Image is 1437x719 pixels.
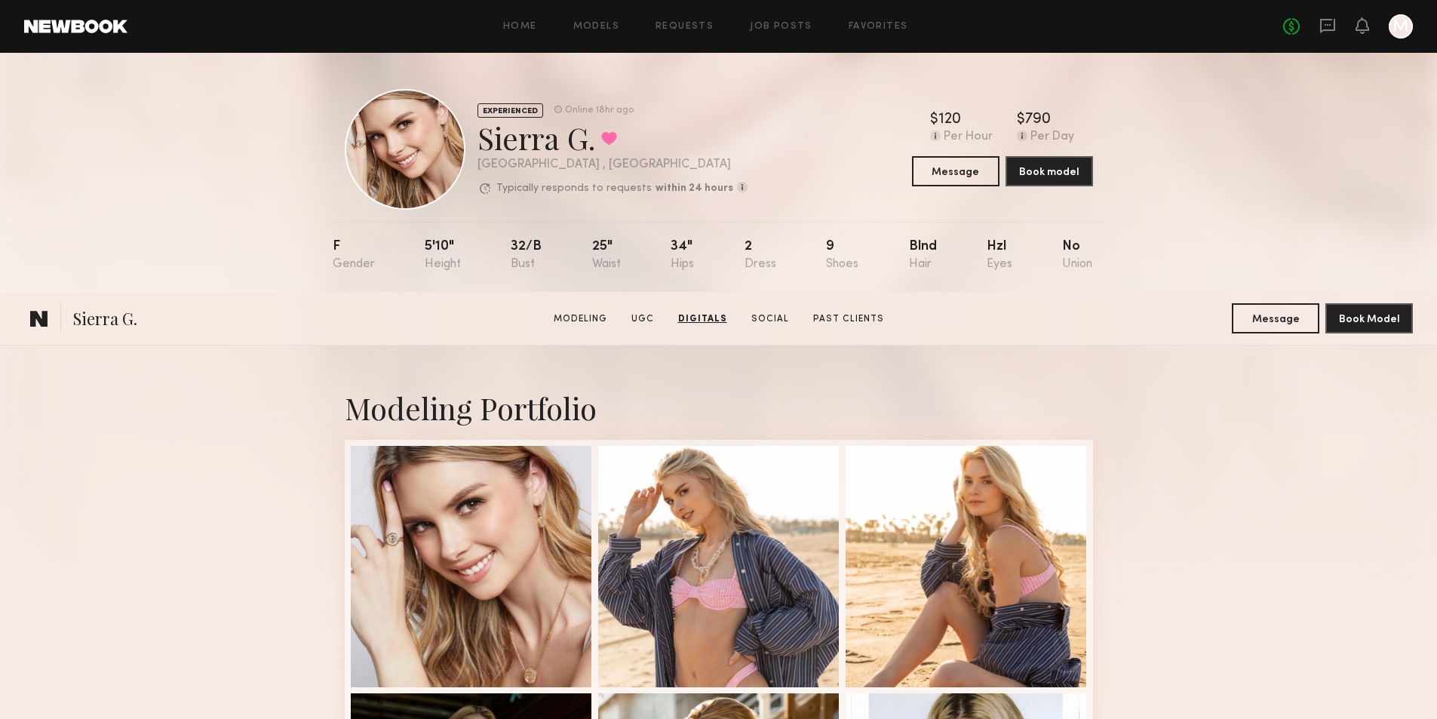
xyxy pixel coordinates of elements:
div: 790 [1025,112,1051,128]
a: UGC [625,312,660,326]
a: Home [503,22,537,32]
div: 2 [745,240,776,271]
a: Social [745,312,795,326]
b: within 24 hours [656,183,733,194]
a: Favorites [849,22,908,32]
span: Sierra G. [73,307,137,333]
div: 120 [938,112,961,128]
div: Sierra G. [477,118,748,158]
div: 34" [671,240,694,271]
div: Hzl [987,240,1012,271]
div: Modeling Portfolio [345,388,1093,428]
div: Per Day [1030,131,1074,144]
a: M [1389,14,1413,38]
button: Message [912,156,999,186]
div: $ [1017,112,1025,128]
button: Book model [1006,156,1093,186]
a: Models [573,22,619,32]
div: Online 18hr ago [565,106,634,115]
div: 32/b [511,240,542,271]
div: [GEOGRAPHIC_DATA] , [GEOGRAPHIC_DATA] [477,158,748,171]
button: Message [1232,303,1319,333]
div: Blnd [909,240,937,271]
a: Digitals [672,312,733,326]
div: Per Hour [944,131,993,144]
div: 25" [592,240,621,271]
a: Modeling [548,312,613,326]
a: Requests [656,22,714,32]
div: F [333,240,375,271]
div: EXPERIENCED [477,103,543,118]
a: Past Clients [807,312,890,326]
div: 9 [826,240,858,271]
a: Job Posts [750,22,812,32]
p: Typically responds to requests [496,183,652,194]
a: Book Model [1325,312,1413,324]
div: 5'10" [425,240,461,271]
button: Book Model [1325,303,1413,333]
div: No [1062,240,1092,271]
div: $ [930,112,938,128]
